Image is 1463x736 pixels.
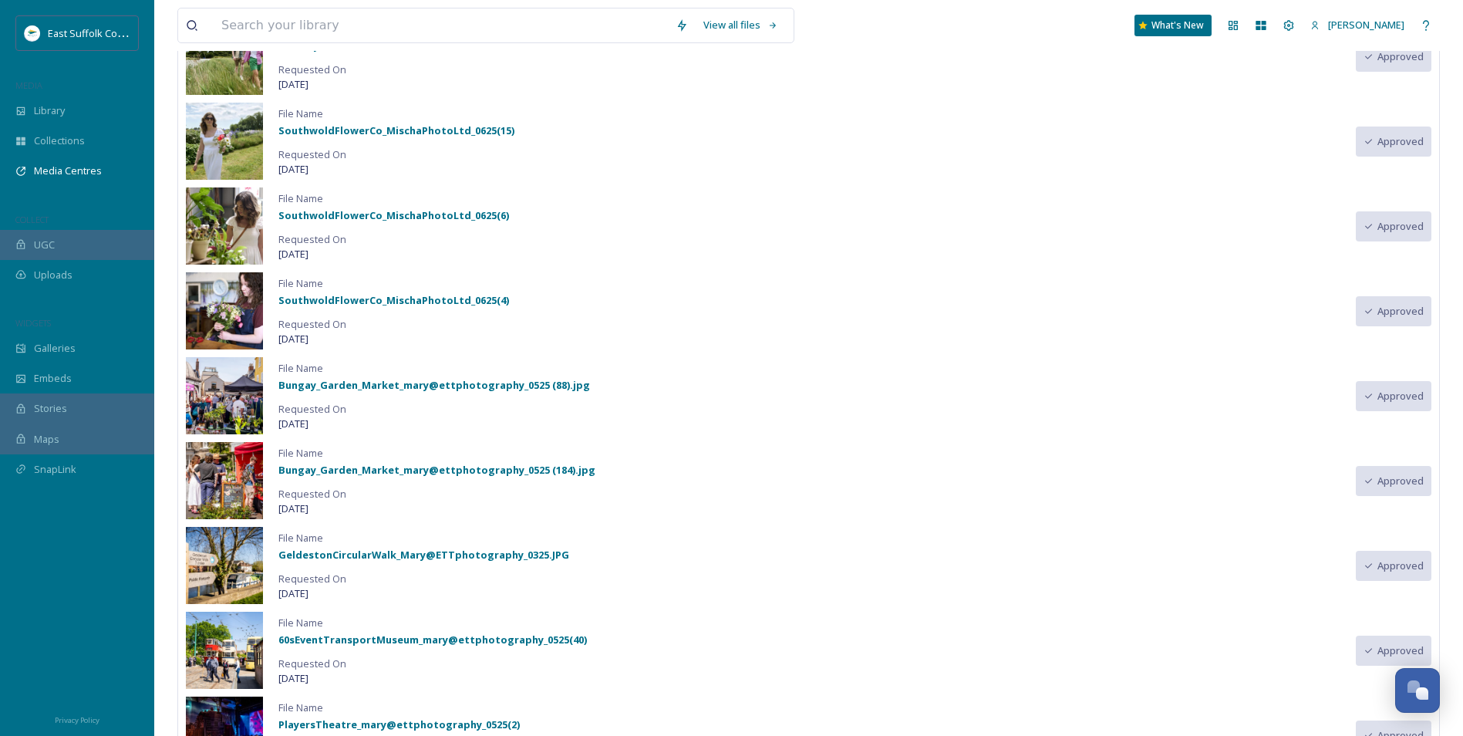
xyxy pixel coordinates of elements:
[278,701,520,715] span: File Name
[1356,381,1431,411] button: Approved
[186,272,263,349] img: 718608ef-d9f2-4c2e-bc2d-fcd066e2c1b5.jpg
[186,527,263,604] img: b687c2fa-a1d2-4e93-afa6-a83e0d2e6e10.jpg
[278,446,595,461] span: File Name
[186,187,263,265] img: 97887884-f875-4987-82be-978bd74406c0.jpg
[1356,42,1431,72] button: Approved
[278,123,514,137] strong: SouthwoldFlowerCo_MischaPhotoLtd_0625(15)
[278,501,595,516] span: [DATE]
[278,616,587,630] span: File Name
[34,462,76,477] span: SnapLink
[278,317,509,332] span: Requested On
[1356,211,1431,241] button: Approved
[278,417,590,431] span: [DATE]
[278,332,509,346] span: [DATE]
[34,133,85,148] span: Collections
[278,162,514,177] span: [DATE]
[15,214,49,225] span: COLLECT
[278,586,569,601] span: [DATE]
[1395,668,1440,713] button: Open Chat
[214,8,668,42] input: Search your library
[186,18,263,95] img: 6c52fce9-b3ca-4c69-8fba-1c47e2736cee.jpg
[278,572,569,586] span: Requested On
[25,25,40,41] img: ESC%20Logo.png
[278,62,457,77] span: Requested On
[278,293,509,307] strong: SouthwoldFlowerCo_MischaPhotoLtd_0625(4)
[278,402,590,417] span: Requested On
[34,238,55,252] span: UGC
[1356,551,1431,581] button: Approved
[278,39,457,52] strong: RiverBlyth_MischaPhotoLtd_0625(3)
[278,633,587,647] strong: 60sEventTransportMuseum_mary@ettphotography_0525(40)
[278,147,514,162] span: Requested On
[278,247,509,262] span: [DATE]
[278,106,514,121] span: File Name
[34,432,59,447] span: Maps
[186,612,263,689] img: aeac7053-da58-4719-a099-5e68b4605539.jpg
[15,317,51,329] span: WIDGETS
[278,208,509,222] strong: SouthwoldFlowerCo_MischaPhotoLtd_0625(6)
[278,463,595,477] strong: Bungay_Garden_Market_mary@ettphotography_0525 (184).jpg
[1356,127,1431,157] button: Approved
[34,341,76,356] span: Galleries
[278,548,569,562] strong: GeldestonCircularWalk_Mary@ETTphotography_0325.JPG
[186,442,263,519] img: ed29e9cd-cac9-4a3b-a566-0870bf8f51e5.jpg
[1356,466,1431,496] button: Approved
[55,715,99,725] span: Privacy Policy
[1356,636,1431,666] button: Approved
[15,79,42,91] span: MEDIA
[186,103,263,180] img: ddb74227-2d7d-46f3-ad9d-a9d4e7c9a42c.jpg
[278,361,590,376] span: File Name
[278,191,509,206] span: File Name
[48,25,139,40] span: East Suffolk Council
[696,10,786,40] a: View all files
[278,671,587,686] span: [DATE]
[34,268,72,282] span: Uploads
[34,371,72,386] span: Embeds
[34,164,102,178] span: Media Centres
[278,276,509,291] span: File Name
[186,357,263,434] img: aac0ba5f-cca4-46cb-af95-4e67f9cec71c.jpg
[278,378,590,392] strong: Bungay_Garden_Market_mary@ettphotography_0525 (88).jpg
[55,710,99,728] a: Privacy Policy
[278,77,457,92] span: [DATE]
[34,103,65,118] span: Library
[278,487,595,501] span: Requested On
[1134,15,1212,36] a: What's New
[1356,296,1431,326] button: Approved
[278,232,509,247] span: Requested On
[34,401,67,416] span: Stories
[1328,18,1404,32] span: [PERSON_NAME]
[278,531,569,545] span: File Name
[278,657,587,671] span: Requested On
[278,717,520,731] strong: PlayersTheatre_mary@ettphotography_0525(2)
[1303,10,1412,40] a: [PERSON_NAME]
